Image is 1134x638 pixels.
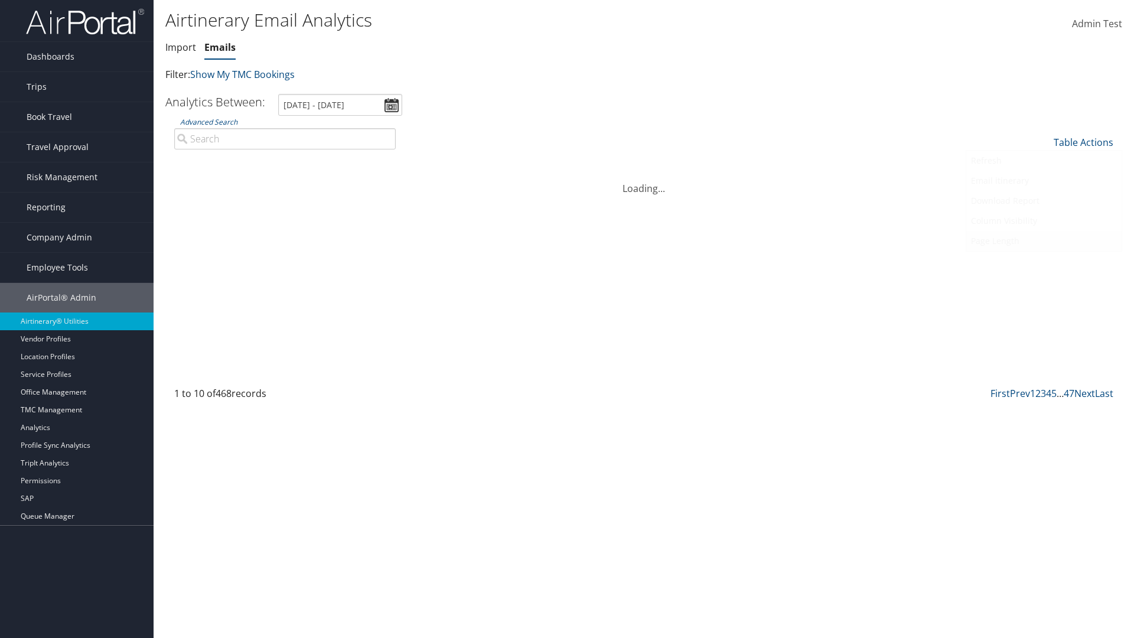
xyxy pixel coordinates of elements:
[966,191,1122,211] a: Download Report
[27,253,88,282] span: Employee Tools
[27,72,47,102] span: Trips
[27,162,97,192] span: Risk Management
[966,231,1122,251] a: Page Length
[27,283,96,313] span: AirPortal® Admin
[27,193,66,222] span: Reporting
[27,102,72,132] span: Book Travel
[27,132,89,162] span: Travel Approval
[27,223,92,252] span: Company Admin
[966,211,1122,231] a: Column Visibility
[966,171,1122,191] a: Email itinerary
[27,42,74,71] span: Dashboards
[26,8,144,35] img: airportal-logo.png
[966,151,1122,171] a: Refresh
